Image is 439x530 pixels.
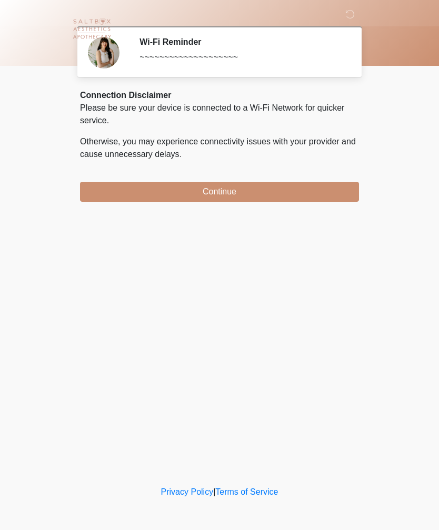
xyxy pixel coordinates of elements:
[80,135,359,161] p: Otherwise, you may experience connectivity issues with your provider and cause unnecessary delays
[80,182,359,202] button: Continue
[215,487,278,496] a: Terms of Service
[80,89,359,102] div: Connection Disclaimer
[161,487,214,496] a: Privacy Policy
[80,102,359,127] p: Please be sure your device is connected to a Wi-Fi Network for quicker service.
[179,150,182,159] span: .
[69,8,114,53] img: Saltbox Aesthetics Logo
[213,487,215,496] a: |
